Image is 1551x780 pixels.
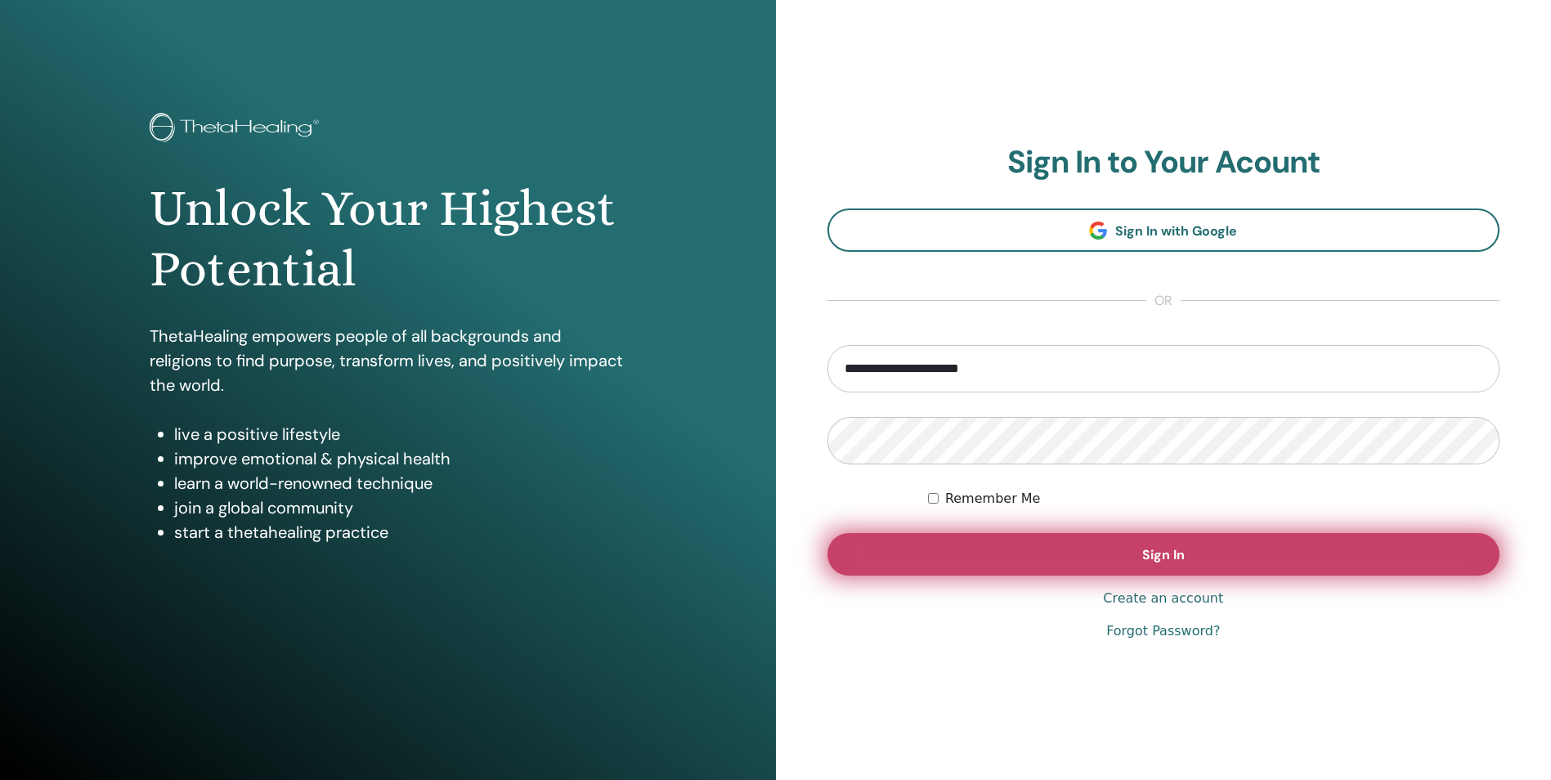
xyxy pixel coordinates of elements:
[174,422,625,446] li: live a positive lifestyle
[1103,589,1223,608] a: Create an account
[1115,222,1237,240] span: Sign In with Google
[1106,621,1220,641] a: Forgot Password?
[945,489,1041,509] label: Remember Me
[827,208,1500,252] a: Sign In with Google
[174,446,625,471] li: improve emotional & physical health
[174,471,625,495] li: learn a world-renowned technique
[1142,546,1185,563] span: Sign In
[174,520,625,545] li: start a thetahealing practice
[150,178,625,300] h1: Unlock Your Highest Potential
[1146,291,1181,311] span: or
[174,495,625,520] li: join a global community
[827,533,1500,576] button: Sign In
[150,324,625,397] p: ThetaHealing empowers people of all backgrounds and religions to find purpose, transform lives, a...
[928,489,1499,509] div: Keep me authenticated indefinitely or until I manually logout
[827,144,1500,182] h2: Sign In to Your Acount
